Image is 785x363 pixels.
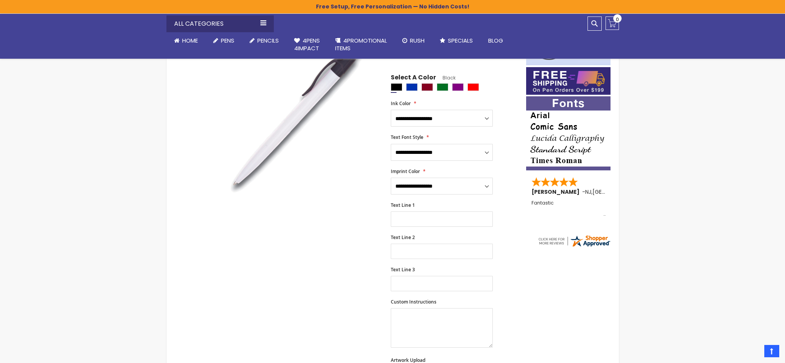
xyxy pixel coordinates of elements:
span: Pens [221,36,234,45]
a: Pencils [242,32,286,49]
span: Imprint Color [391,168,420,175]
div: Burgundy [421,83,433,91]
a: Blog [481,32,511,49]
span: Text Font Style [391,134,423,140]
span: Select A Color [391,73,436,84]
span: Home [182,36,198,45]
span: 4PROMOTIONAL ITEMS [335,36,387,52]
div: Red [467,83,479,91]
div: Black [391,83,402,91]
span: 0 [616,16,619,23]
a: Top [764,345,779,357]
span: Black [436,74,456,81]
a: 4pens.com certificate URL [537,243,611,249]
a: Rush [395,32,432,49]
a: Home [166,32,206,49]
div: Blue [406,83,418,91]
img: 4pens.com widget logo [537,234,611,248]
img: Free shipping on orders over $199 [526,67,611,95]
span: Rush [410,36,425,45]
span: Specials [448,36,473,45]
img: oak_side_black_1_1.jpg [205,32,380,207]
div: Purple [452,83,464,91]
span: - , [582,188,649,196]
img: font-personalization-examples [526,96,611,170]
a: 0 [606,16,619,30]
span: Custom Instructions [391,299,436,305]
div: Fantastic [532,200,606,217]
a: 4PROMOTIONALITEMS [327,32,395,57]
span: Blog [488,36,503,45]
span: NJ [585,188,591,196]
span: Text Line 2 [391,234,415,241]
a: Pens [206,32,242,49]
span: Pencils [257,36,279,45]
span: Text Line 3 [391,266,415,273]
a: Specials [432,32,481,49]
a: 4Pens4impact [286,32,327,57]
span: [PERSON_NAME] [532,188,582,196]
span: Text Line 1 [391,202,415,208]
div: Green [437,83,448,91]
span: [GEOGRAPHIC_DATA] [592,188,649,196]
span: 4Pens 4impact [294,36,320,52]
div: All Categories [166,15,274,32]
span: Ink Color [391,100,411,107]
